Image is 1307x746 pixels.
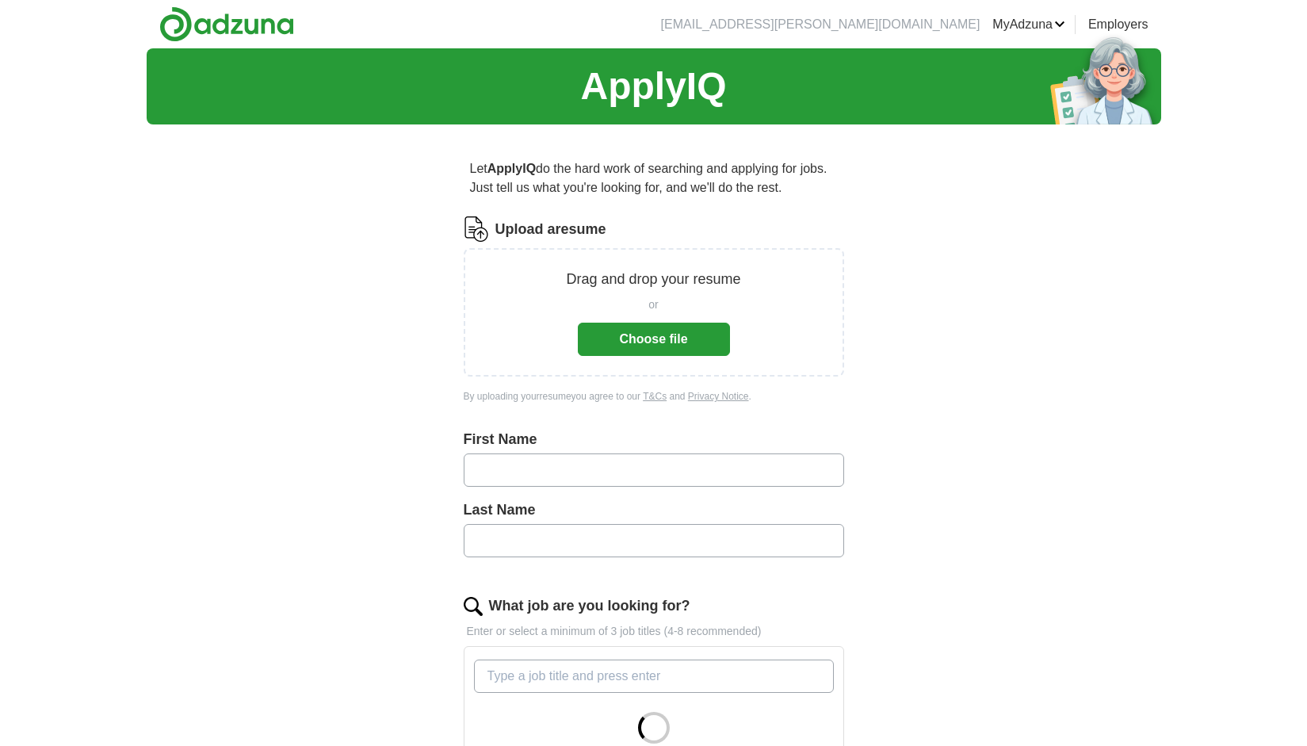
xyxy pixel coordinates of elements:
li: [EMAIL_ADDRESS][PERSON_NAME][DOMAIN_NAME] [661,15,980,34]
p: Enter or select a minimum of 3 job titles (4-8 recommended) [464,623,844,640]
div: By uploading your resume you agree to our and . [464,389,844,404]
h1: ApplyIQ [580,58,726,115]
label: First Name [464,429,844,450]
a: Employers [1088,15,1148,34]
input: Type a job title and press enter [474,660,834,693]
a: MyAdzuna [992,15,1065,34]
a: Privacy Notice [688,391,749,402]
button: Choose file [578,323,730,356]
p: Drag and drop your resume [566,269,740,290]
label: What job are you looking for? [489,595,690,617]
label: Upload a resume [495,219,606,240]
img: Adzuna logo [159,6,294,42]
img: search.png [464,597,483,616]
label: Last Name [464,499,844,521]
p: Let do the hard work of searching and applying for jobs. Just tell us what you're looking for, an... [464,153,844,204]
a: T&Cs [643,391,667,402]
strong: ApplyIQ [487,162,536,175]
span: or [648,296,658,313]
img: CV Icon [464,216,489,242]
